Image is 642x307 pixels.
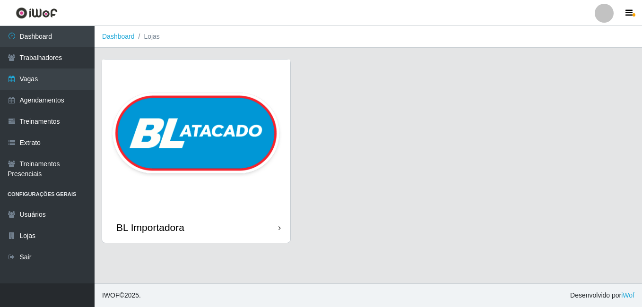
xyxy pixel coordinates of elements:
img: cardImg [102,60,290,212]
div: BL Importadora [116,222,184,233]
span: IWOF [102,291,120,299]
span: Desenvolvido por [570,290,634,300]
nav: breadcrumb [95,26,642,48]
a: BL Importadora [102,60,290,243]
a: Dashboard [102,33,135,40]
li: Lojas [135,32,160,42]
a: iWof [621,291,634,299]
img: CoreUI Logo [16,7,58,19]
span: © 2025 . [102,290,141,300]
